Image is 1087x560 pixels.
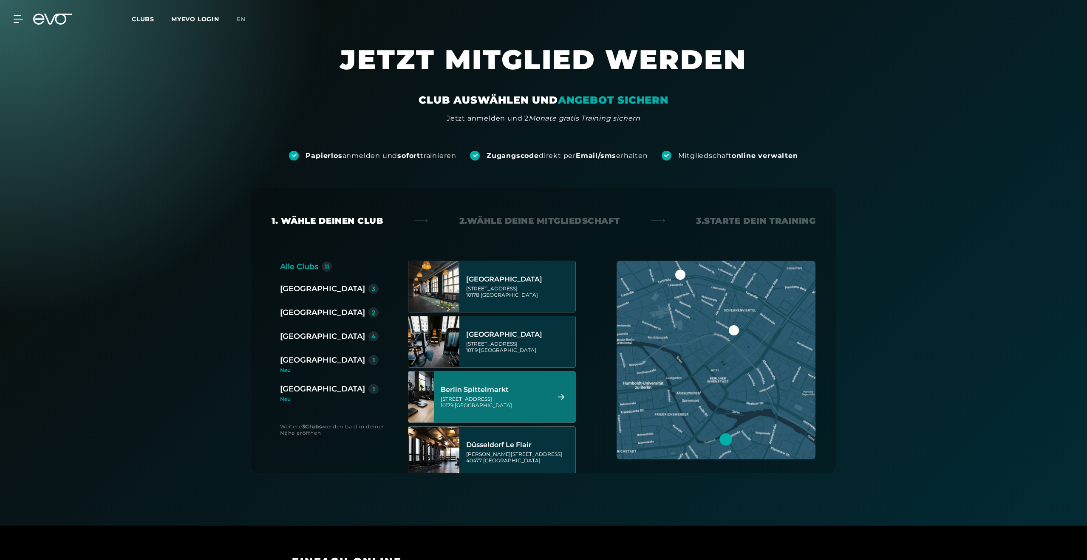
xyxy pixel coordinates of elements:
[371,333,376,339] div: 4
[487,152,539,160] strong: Zugangscode
[373,357,375,363] div: 1
[466,441,573,449] div: Düsseldorf Le Flair
[280,354,365,366] div: [GEOGRAPHIC_DATA]
[466,285,573,298] div: [STREET_ADDRESS] 10178 [GEOGRAPHIC_DATA]
[280,261,318,273] div: Alle Clubs
[558,94,668,106] em: ANGEBOT SICHERN
[447,113,640,124] div: Jetzt anmelden und 2
[617,261,815,459] img: map
[466,341,573,353] div: [STREET_ADDRESS] 10119 [GEOGRAPHIC_DATA]
[302,423,306,430] strong: 3
[397,152,420,160] strong: sofort
[306,152,342,160] strong: Papierlos
[529,114,640,122] em: Monate gratis Training sichern
[305,423,322,430] strong: Clubs
[441,396,547,408] div: [STREET_ADDRESS] 10179 [GEOGRAPHIC_DATA]
[732,152,798,160] strong: online verwalten
[441,386,547,394] div: Berlin Spittelmarkt
[576,152,616,160] strong: Email/sms
[236,15,246,23] span: en
[466,451,573,464] div: [PERSON_NAME][STREET_ADDRESS] 40477 [GEOGRAPHIC_DATA]
[372,310,375,315] div: 2
[171,15,219,23] a: MYEVO LOGIN
[408,261,459,312] img: Berlin Alexanderplatz
[696,215,815,227] div: 3. Starte dein Training
[280,330,365,342] div: [GEOGRAPHIC_DATA]
[408,427,459,478] img: Düsseldorf Le Flair
[280,368,385,373] div: Neu
[272,215,383,227] div: 1. Wähle deinen Club
[289,42,798,93] h1: JETZT MITGLIED WERDEN
[419,93,668,107] div: CLUB AUSWÄHLEN UND
[280,383,365,395] div: [GEOGRAPHIC_DATA]
[132,15,154,23] span: Clubs
[132,15,171,23] a: Clubs
[306,151,456,160] div: anmelden und trainieren
[678,151,798,160] div: Mitgliedschaft
[373,386,375,392] div: 1
[372,286,375,292] div: 3
[280,397,379,402] div: Neu
[280,283,365,295] div: [GEOGRAPHIC_DATA]
[396,371,447,422] img: Berlin Spittelmarkt
[280,307,365,318] div: [GEOGRAPHIC_DATA]
[408,316,459,367] img: Berlin Rosenthaler Platz
[280,423,391,436] div: Weitere werden bald in deiner Nähe eröffnen
[459,215,620,227] div: 2. Wähle deine Mitgliedschaft
[487,151,648,160] div: direkt per erhalten
[236,14,256,24] a: en
[466,330,573,339] div: [GEOGRAPHIC_DATA]
[325,264,329,270] div: 11
[466,275,573,284] div: [GEOGRAPHIC_DATA]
